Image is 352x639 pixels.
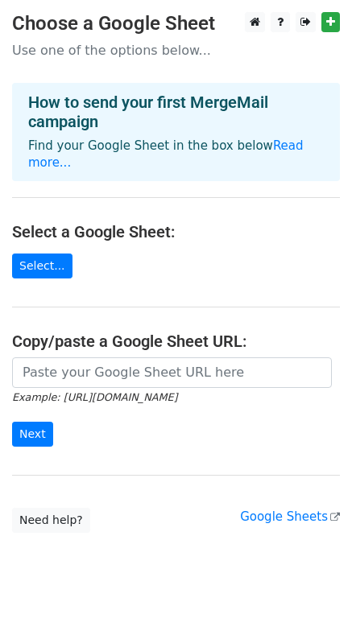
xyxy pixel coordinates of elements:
a: Read more... [28,138,304,170]
h4: How to send your first MergeMail campaign [28,93,324,131]
p: Use one of the options below... [12,42,340,59]
h4: Copy/paste a Google Sheet URL: [12,332,340,351]
a: Google Sheets [240,509,340,524]
input: Next [12,422,53,447]
small: Example: [URL][DOMAIN_NAME] [12,391,177,403]
a: Need help? [12,508,90,533]
h3: Choose a Google Sheet [12,12,340,35]
h4: Select a Google Sheet: [12,222,340,241]
p: Find your Google Sheet in the box below [28,138,324,171]
a: Select... [12,254,72,278]
input: Paste your Google Sheet URL here [12,357,332,388]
